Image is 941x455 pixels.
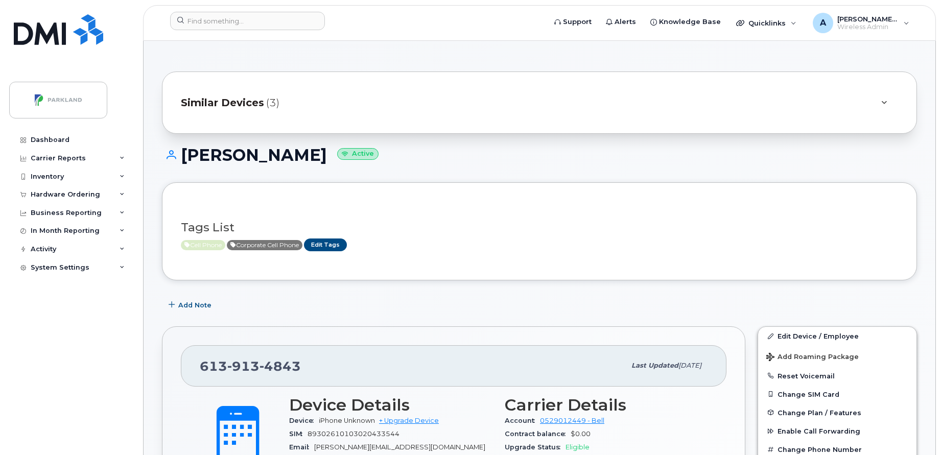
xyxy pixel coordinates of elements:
[758,327,916,345] a: Edit Device / Employee
[758,385,916,403] button: Change SIM Card
[181,95,264,110] span: Similar Devices
[178,300,211,310] span: Add Note
[181,240,225,250] span: Active
[266,95,279,110] span: (3)
[289,396,492,414] h3: Device Details
[758,422,916,440] button: Enable Call Forwarding
[181,221,898,234] h3: Tags List
[631,362,678,369] span: Last updated
[200,358,301,374] span: 613
[566,443,590,451] span: Eligible
[778,427,860,435] span: Enable Call Forwarding
[304,238,347,251] a: Edit Tags
[766,353,859,363] span: Add Roaming Package
[289,430,308,438] span: SIM
[162,296,220,314] button: Add Note
[505,396,708,414] h3: Carrier Details
[505,430,571,438] span: Contract balance
[540,417,604,424] a: 0529012449 - Bell
[505,417,540,424] span: Account
[778,409,861,416] span: Change Plan / Features
[260,358,301,374] span: 4843
[314,443,485,451] span: [PERSON_NAME][EMAIL_ADDRESS][DOMAIN_NAME]
[227,358,260,374] span: 913
[379,417,439,424] a: + Upgrade Device
[571,430,591,438] span: $0.00
[308,430,399,438] span: 89302610103020433544
[758,403,916,422] button: Change Plan / Features
[319,417,375,424] span: iPhone Unknown
[162,146,917,164] h1: [PERSON_NAME]
[758,346,916,367] button: Add Roaming Package
[289,443,314,451] span: Email
[337,148,379,160] small: Active
[678,362,701,369] span: [DATE]
[289,417,319,424] span: Device
[758,367,916,385] button: Reset Voicemail
[505,443,566,451] span: Upgrade Status
[227,240,302,250] span: Active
